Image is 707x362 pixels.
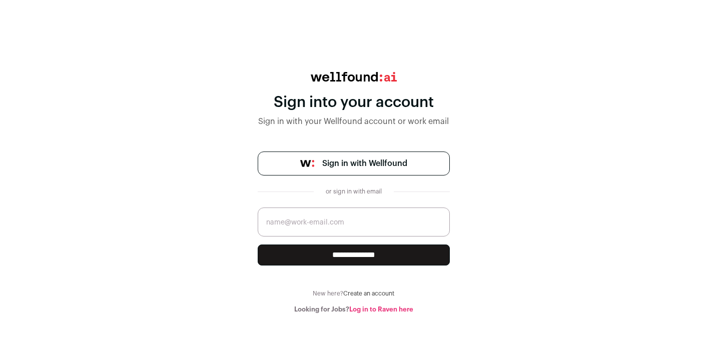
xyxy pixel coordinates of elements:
[258,289,450,297] div: New here?
[322,187,386,195] div: or sign in with email
[258,207,450,236] input: name@work-email.com
[349,306,413,312] a: Log in to Raven here
[258,115,450,127] div: Sign in with your Wellfound account or work email
[300,160,314,167] img: wellfound-symbol-flush-black-fb3c872781a75f747ccb3a119075da62bfe97bd399995f84a933054e44a575c4.png
[322,157,407,169] span: Sign in with Wellfound
[311,72,397,81] img: wellfound:ai
[258,305,450,313] div: Looking for Jobs?
[258,93,450,111] div: Sign into your account
[258,151,450,175] a: Sign in with Wellfound
[343,290,394,296] a: Create an account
